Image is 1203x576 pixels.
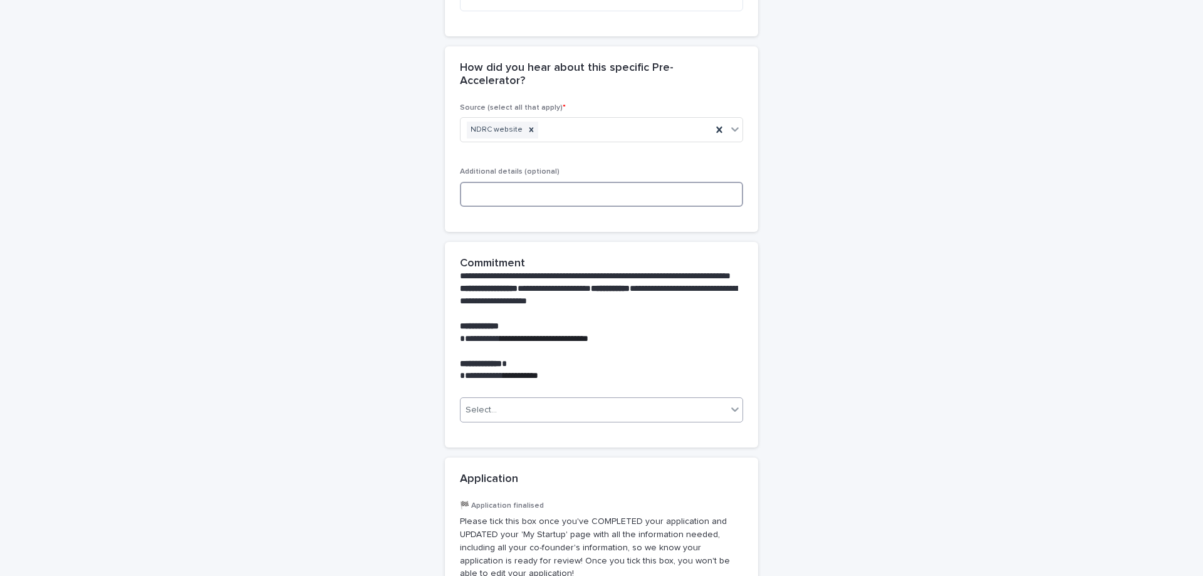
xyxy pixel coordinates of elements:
[460,473,518,486] h2: Application
[460,168,560,175] span: Additional details (optional)
[460,104,566,112] span: Source (select all that apply)
[467,122,524,139] div: NDRC website
[466,404,497,417] div: Select...
[460,257,525,271] h2: Commitment
[460,502,544,510] span: 🏁 Application finalised
[460,61,738,88] h2: How did you hear about this specific Pre-Accelerator?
